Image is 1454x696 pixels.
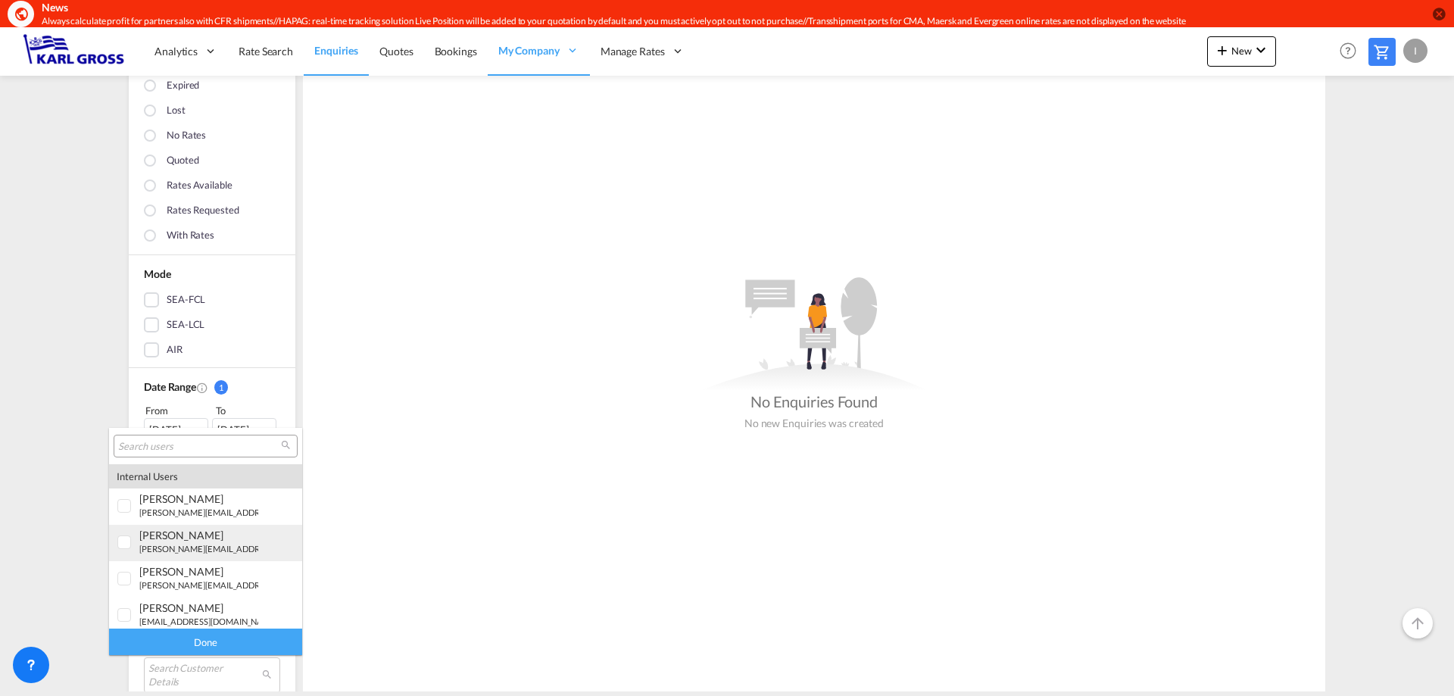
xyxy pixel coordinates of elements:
[109,629,302,655] div: Done
[118,440,281,454] input: Search users
[139,492,258,505] div: sandor Harangi
[280,439,292,451] md-icon: icon-magnify
[139,601,258,614] div: daria Wieynk
[139,580,344,590] small: [PERSON_NAME][EMAIL_ADDRESS][DOMAIN_NAME]
[139,507,344,517] small: [PERSON_NAME][EMAIL_ADDRESS][DOMAIN_NAME]
[139,616,278,626] small: [EMAIL_ADDRESS][DOMAIN_NAME]
[139,544,344,554] small: [PERSON_NAME][EMAIL_ADDRESS][DOMAIN_NAME]
[109,464,302,488] div: internal users
[139,529,258,542] div: stelian-dumitru Negoita
[139,565,258,578] div: alois Stütz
